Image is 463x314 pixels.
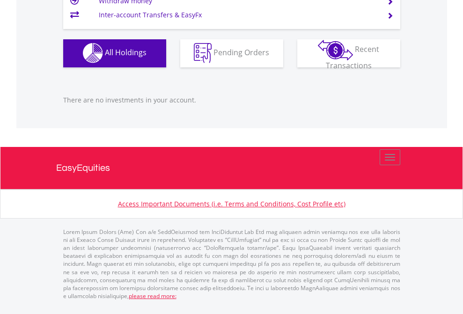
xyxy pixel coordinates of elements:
img: transactions-zar-wht.png [318,40,353,60]
p: There are no investments in your account. [63,95,400,105]
img: holdings-wht.png [83,43,103,63]
span: Recent Transactions [326,44,380,71]
p: Lorem Ipsum Dolors (Ame) Con a/e SeddOeiusmod tem InciDiduntut Lab Etd mag aliquaen admin veniamq... [63,228,400,300]
span: All Holdings [105,47,147,58]
button: All Holdings [63,39,166,67]
a: Access Important Documents (i.e. Terms and Conditions, Cost Profile etc) [118,199,345,208]
a: please read more: [129,292,176,300]
span: Pending Orders [213,47,269,58]
button: Recent Transactions [297,39,400,67]
td: Inter-account Transfers & EasyFx [99,8,375,22]
img: pending_instructions-wht.png [194,43,212,63]
button: Pending Orders [180,39,283,67]
a: EasyEquities [56,147,407,189]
